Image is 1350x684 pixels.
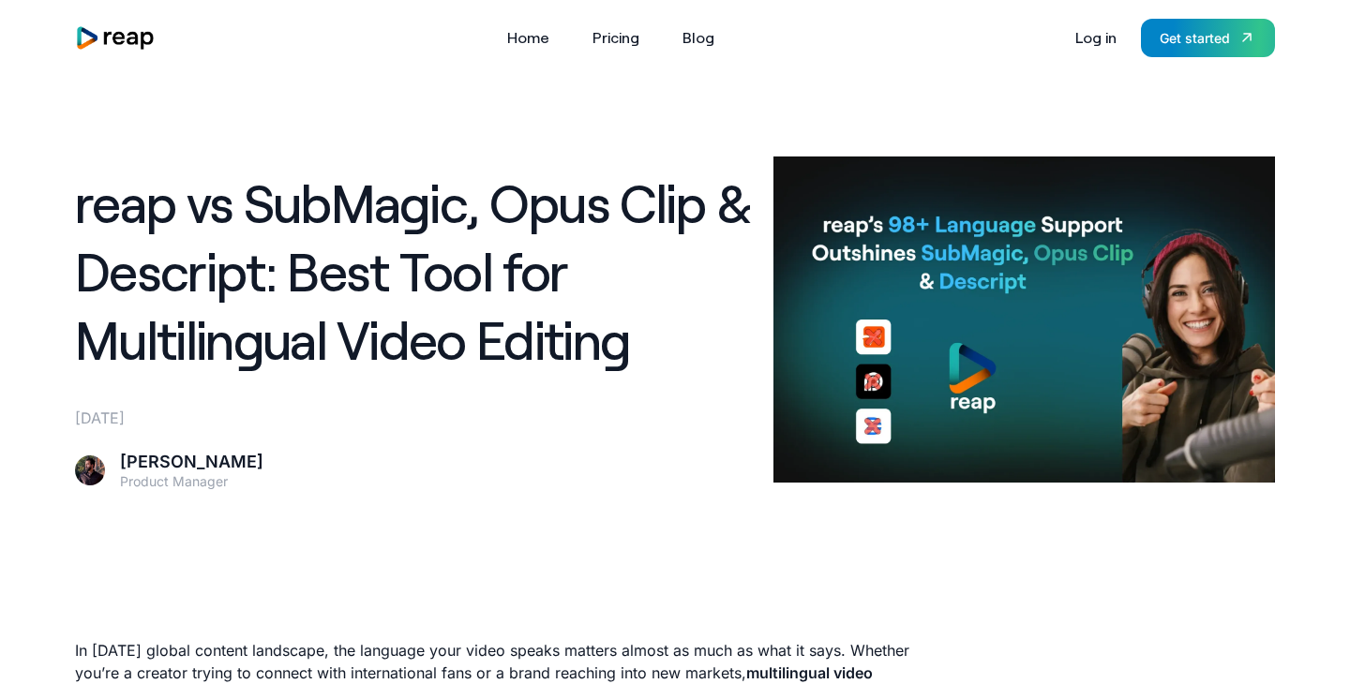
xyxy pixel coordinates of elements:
a: home [75,25,156,51]
div: [DATE] [75,407,751,429]
a: Log in [1066,22,1126,52]
h1: reap vs SubMagic, Opus Clip & Descript: Best Tool for Multilingual Video Editing [75,169,751,373]
a: Home [498,22,559,52]
a: Get started [1141,19,1275,57]
img: AI Video Clipping and Respurposing [773,156,1275,483]
div: Product Manager [120,473,263,490]
a: Pricing [583,22,649,52]
div: [PERSON_NAME] [120,452,263,473]
img: reap logo [75,25,156,51]
a: Blog [673,22,724,52]
div: Get started [1160,28,1230,48]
